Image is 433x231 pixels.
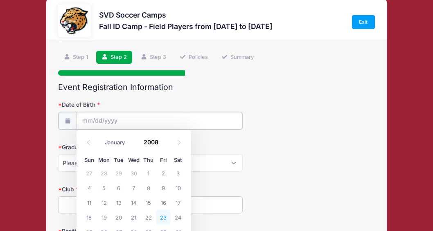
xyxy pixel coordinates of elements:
[126,157,141,163] span: Wed
[171,195,185,210] span: May 17, 2008
[156,157,171,163] span: Fri
[141,157,156,163] span: Thu
[97,210,111,224] span: May 19, 2008
[96,51,133,64] a: Step 2
[171,210,185,224] span: May 24, 2008
[58,101,164,109] label: Date of Birth
[77,112,243,130] input: mm/dd/yyyy
[111,166,126,180] span: April 29, 2008
[156,166,171,180] span: May 2, 2008
[141,180,156,195] span: May 8, 2008
[99,11,273,19] h3: SVD Soccer Camps
[97,195,111,210] span: May 12, 2008
[126,166,141,180] span: April 30, 2008
[156,210,171,224] span: May 23, 2008
[58,143,164,151] label: Graduation Year
[82,180,97,195] span: May 4, 2008
[97,157,111,163] span: Mon
[58,83,374,92] h2: Event Registration Information
[174,51,213,64] a: Policies
[97,166,111,180] span: April 28, 2008
[171,157,185,163] span: Sat
[156,195,171,210] span: May 16, 2008
[216,51,259,64] a: Summary
[171,180,185,195] span: May 10, 2008
[126,210,141,224] span: May 21, 2008
[97,180,111,195] span: May 5, 2008
[58,51,93,64] a: Step 1
[126,195,141,210] span: May 14, 2008
[111,210,126,224] span: May 20, 2008
[352,15,375,29] a: Exit
[111,195,126,210] span: May 13, 2008
[111,157,126,163] span: Tue
[140,136,167,148] input: Year
[141,195,156,210] span: May 15, 2008
[82,166,97,180] span: April 27, 2008
[171,166,185,180] span: May 3, 2008
[101,137,138,148] select: Month
[99,22,273,31] h3: Fall ID Camp - Field Players from [DATE] to [DATE]
[82,157,97,163] span: Sun
[82,195,97,210] span: May 11, 2008
[141,166,156,180] span: May 1, 2008
[82,210,97,224] span: May 18, 2008
[126,180,141,195] span: May 7, 2008
[58,185,164,193] label: Club
[111,180,126,195] span: May 6, 2008
[156,180,171,195] span: May 9, 2008
[135,51,171,64] a: Step 3
[141,210,156,224] span: May 22, 2008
